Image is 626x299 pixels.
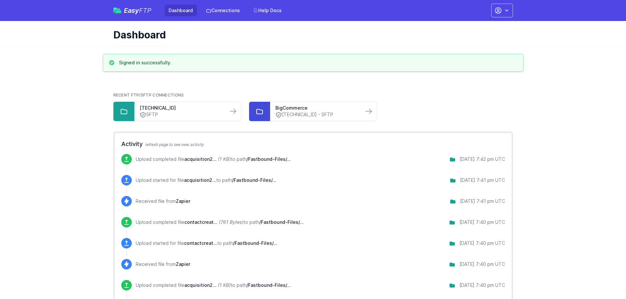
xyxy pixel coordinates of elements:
[176,261,190,267] span: Zapier
[176,198,190,204] span: Zapier
[246,282,291,288] span: /Fastbound-Files/Fastbound-Files
[136,282,291,288] p: Upload completed file to path
[460,177,505,183] div: [DATE] 7:41 pm UTC
[459,240,505,246] div: [DATE] 7:40 pm UTC
[140,105,222,111] a: [TECHNICAL_ID]
[139,7,151,14] span: FTP
[459,219,505,225] div: [DATE] 7:40 pm UTC
[184,240,217,246] span: contactcreated20251009T1540350400692055047f.json
[121,139,505,149] h2: Activity
[113,7,151,14] a: EasyFTP
[246,156,291,162] span: /Fastbound-Files/Fastbound-Files
[113,29,508,41] h1: Dashboard
[136,156,291,162] p: Upload completed file to path
[218,156,231,162] i: (1 KB)
[275,105,358,111] a: BigCommerce
[136,240,277,246] p: Upload started for file to path
[165,5,197,16] a: Dashboard
[218,282,231,288] i: (1 KB)
[184,177,216,183] span: acquisition20251009T1541470400452032209a.json
[113,8,121,13] img: easyftp_logo.png
[184,219,218,225] span: contactcreated20251009T1540350400692055047f.json
[275,111,358,118] a: [TECHNICAL_ID] - SFTP
[459,261,505,267] div: [DATE] 7:40 pm UTC
[119,59,172,66] h3: Signed in successfully.
[460,198,505,204] div: [DATE] 7:41 pm UTC
[184,156,217,162] span: acquisition20251009T1541470400452032209a.json
[136,261,190,267] p: Received file from
[259,219,304,225] span: /Fastbound-Files/Fastbound-Files
[136,177,276,183] p: Upload started for file to path
[233,240,277,246] span: /Fastbound-Files/Fastbound-Files
[136,219,304,225] p: Upload completed file to path
[202,5,244,16] a: Connections
[136,198,190,204] p: Received file from
[460,156,505,162] div: [DATE] 7:42 pm UTC
[140,111,222,118] a: SFTP
[459,282,505,288] div: [DATE] 7:40 pm UTC
[113,93,513,98] h2: Recent FTP/SFTP Connections
[249,5,286,16] a: Help Docs
[219,219,243,225] i: (761 Bytes)
[145,142,204,147] span: refresh page to see new activity
[124,7,151,14] span: Easy
[232,177,276,183] span: /Fastbound-Files/Fastbound-Files
[184,282,217,288] span: acquisition20251009T1540340400c6b6023dc8.json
